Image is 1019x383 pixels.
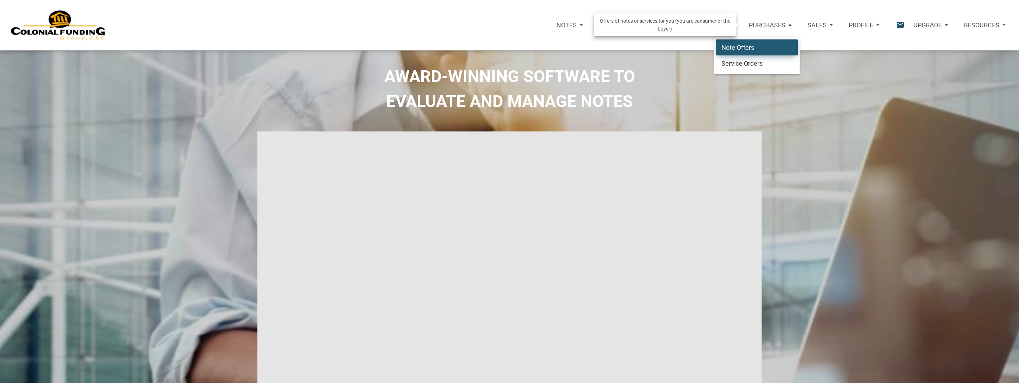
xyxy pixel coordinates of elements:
[841,12,887,38] button: Profile
[685,9,741,41] a: Calculator
[741,9,800,41] a: Purchases Note OffersService Orders
[800,9,841,41] a: Sales
[599,21,635,29] p: Properties
[716,39,798,55] a: Note Offers
[749,21,785,29] p: Purchases
[716,55,798,72] a: Service Orders
[5,64,1014,114] h2: AWARD-WINNING SOFTWARE TO EVALUATE AND MANAGE NOTES
[964,21,999,29] p: Resources
[556,21,577,29] p: Notes
[841,9,887,41] a: Profile
[549,12,591,38] button: Notes
[591,9,643,41] a: Properties
[643,9,685,41] button: Reports
[913,21,942,29] p: Upgrade
[800,12,841,38] button: Sales
[888,9,906,41] button: email
[549,9,591,41] a: Notes
[849,21,873,29] p: Profile
[906,9,956,41] a: Upgrade
[895,20,905,30] i: email
[956,9,1014,41] a: Resources
[693,21,733,29] p: Calculator
[651,21,678,29] p: Reports
[956,12,1014,38] button: Resources
[906,12,956,38] button: Upgrade
[807,21,827,29] p: Sales
[741,12,800,38] button: Purchases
